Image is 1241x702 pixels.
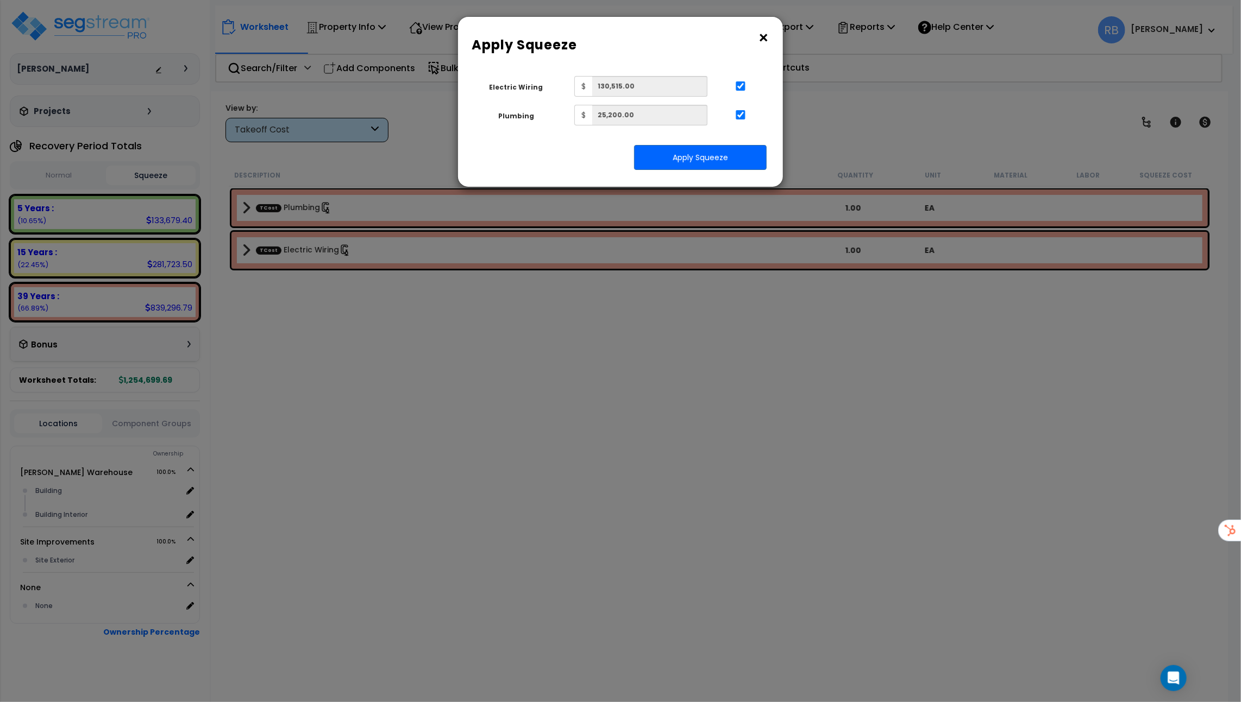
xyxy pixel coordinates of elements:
small: Plumbing [498,112,534,121]
input: ... [735,81,746,91]
div: Open Intercom Messenger [1161,665,1187,691]
small: Electric Wiring [489,83,543,92]
span: $ [574,76,592,97]
input: ... [735,110,746,119]
h6: Apply Squeeze [472,36,769,54]
span: $ [574,105,592,125]
button: Apply Squeeze [634,145,767,170]
button: × [757,29,769,47]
